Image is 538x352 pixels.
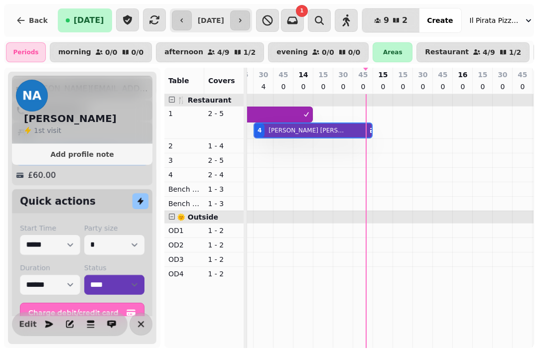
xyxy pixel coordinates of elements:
[258,126,262,134] div: 4
[34,126,38,134] span: 1
[459,82,467,92] p: 0
[38,126,47,134] span: st
[84,263,144,273] label: Status
[244,49,256,56] p: 1 / 2
[84,223,144,233] label: Party size
[278,70,288,80] p: 45
[6,42,46,62] div: Periods
[483,49,495,56] p: 4 / 9
[479,82,487,92] p: 0
[322,49,334,56] p: 0 / 0
[20,223,80,233] label: Start Time
[168,170,200,180] p: 4
[16,148,148,165] div: Cancellation Fee
[358,70,368,80] p: 45
[16,148,148,161] button: Add profile note
[20,194,96,208] h2: Quick actions
[20,303,144,323] button: Charge debit/credit card
[509,49,522,56] p: 1 / 2
[24,151,140,158] span: Add profile note
[208,141,240,151] p: 1 - 4
[208,240,240,250] p: 1 - 2
[168,155,200,165] p: 3
[177,96,232,104] span: 🍴 Restaurant
[168,269,200,279] p: OD4
[58,8,112,32] button: [DATE]
[427,17,453,24] span: Create
[168,199,200,209] p: Bench Right
[348,49,361,56] p: 0 / 0
[439,82,447,92] p: 0
[168,141,200,151] p: 2
[498,70,507,80] p: 30
[298,70,308,80] p: 14
[20,263,80,273] label: Duration
[156,42,264,62] button: afternoon4/91/2
[339,82,347,92] p: 0
[28,169,56,181] p: £60.00
[402,16,407,24] span: 2
[208,254,240,264] p: 1 - 2
[74,16,104,24] span: [DATE]
[29,17,48,24] span: Back
[398,70,407,80] p: 15
[518,70,527,80] p: 45
[259,70,268,80] p: 30
[384,16,389,24] span: 9
[425,48,469,56] p: Restaurant
[276,48,308,56] p: evening
[208,184,240,194] p: 1 - 3
[168,226,200,235] p: OD1
[208,269,240,279] p: 1 - 2
[34,125,61,135] p: visit
[8,8,56,32] button: Back
[50,42,152,62] button: morning0/00/0
[168,77,189,85] span: Table
[419,82,427,92] p: 0
[519,82,527,92] p: 0
[458,70,467,80] p: 16
[478,70,487,80] p: 15
[378,70,388,80] p: 15
[438,70,447,80] p: 45
[359,82,367,92] p: 0
[28,309,124,316] span: Charge debit/credit card
[217,49,230,56] p: 4 / 9
[419,8,461,32] button: Create
[208,170,240,180] p: 2 - 4
[58,48,91,56] p: morning
[268,42,369,62] button: evening0/00/0
[208,155,240,165] p: 2 - 5
[318,70,328,80] p: 15
[24,112,117,125] h2: [PERSON_NAME]
[399,82,407,92] p: 0
[260,82,268,92] p: 4
[168,254,200,264] p: OD3
[362,8,419,32] button: 92
[208,226,240,235] p: 1 - 2
[208,109,240,118] p: 2 - 5
[177,213,218,221] span: 🌞 Outside
[168,184,200,194] p: Bench Left
[18,314,38,334] button: Edit
[499,82,507,92] p: 0
[168,109,200,118] p: 1
[105,49,118,56] p: 0 / 0
[168,240,200,250] p: OD2
[338,70,348,80] p: 30
[22,90,42,102] span: NA
[416,42,530,62] button: Restaurant4/91/2
[319,82,327,92] p: 0
[279,82,287,92] p: 0
[164,48,203,56] p: afternoon
[418,70,427,80] p: 30
[379,82,387,92] p: 0
[132,49,144,56] p: 0 / 0
[22,320,34,328] span: Edit
[299,82,307,92] p: 0
[269,126,345,134] p: [PERSON_NAME] [PERSON_NAME]
[208,77,235,85] span: Covers
[470,15,520,25] span: Il Pirata Pizzata
[300,8,303,13] span: 1
[208,199,240,209] p: 1 - 3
